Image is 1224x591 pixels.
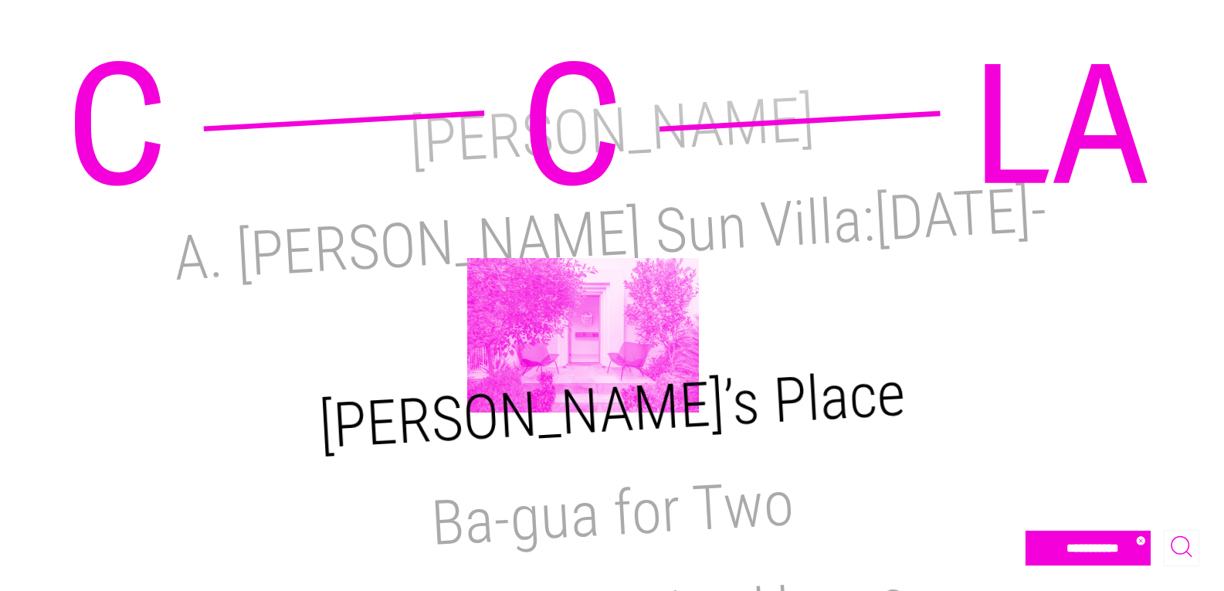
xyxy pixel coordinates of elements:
button: Toggle Search [1164,530,1199,566]
a: [PERSON_NAME] [408,83,816,178]
a: [PERSON_NAME]’s Place [317,358,907,463]
a: Ba-gua for Two [429,467,795,560]
a: A. [PERSON_NAME] Sun Villa:[DATE]-[DATE] [171,174,1048,348]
